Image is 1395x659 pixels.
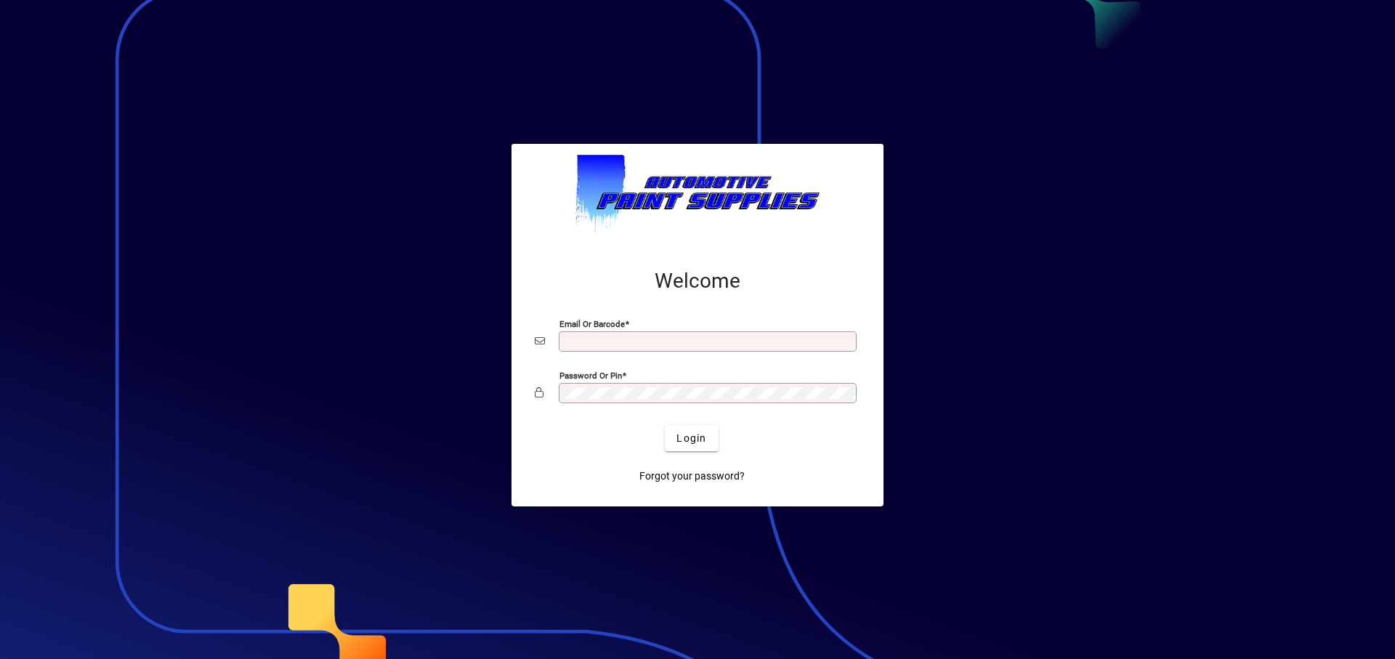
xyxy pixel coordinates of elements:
[639,469,745,484] span: Forgot your password?
[634,463,751,489] a: Forgot your password?
[559,319,625,329] mat-label: Email or Barcode
[559,371,622,381] mat-label: Password or Pin
[665,425,718,451] button: Login
[676,431,706,446] span: Login
[535,269,860,294] h2: Welcome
